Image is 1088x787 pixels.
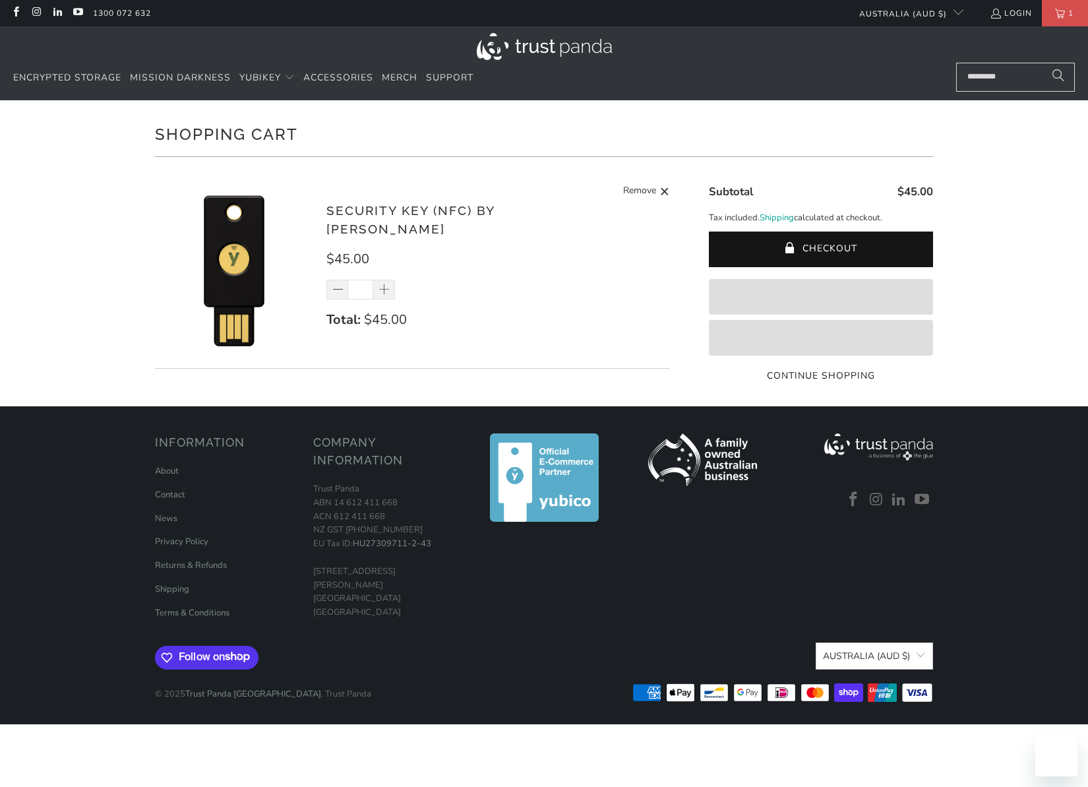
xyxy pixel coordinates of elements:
[623,183,656,200] span: Remove
[303,63,373,94] a: Accessories
[426,71,473,84] span: Support
[326,250,369,268] span: $45.00
[185,688,321,700] a: Trust Panda [GEOGRAPHIC_DATA]
[326,203,495,237] a: Security Key (NFC) by [PERSON_NAME]
[382,63,417,94] a: Merch
[709,211,933,225] p: Tax included. calculated at checkout.
[890,491,909,509] a: Trust Panda Australia on LinkedIn
[382,71,417,84] span: Merch
[303,71,373,84] span: Accessories
[843,491,863,509] a: Trust Panda Australia on Facebook
[426,63,473,94] a: Support
[912,491,932,509] a: Trust Panda Australia on YouTube
[155,489,185,501] a: Contact
[155,559,227,571] a: Returns & Refunds
[51,8,63,18] a: Trust Panda Australia on LinkedIn
[155,674,371,701] p: © 2025 . Trust Panda
[364,311,407,329] span: $45.00
[155,120,933,146] h1: Shopping Cart
[709,232,933,267] button: Checkout
[13,63,473,94] nav: Translation missing: en.navigation.header.main_nav
[13,63,121,94] a: Encrypted Storage
[10,8,21,18] a: Trust Panda Australia on Facebook
[816,643,933,670] button: Australia (AUD $)
[956,63,1075,92] input: Search...
[155,536,208,548] a: Privacy Policy
[239,63,295,94] summary: YubiKey
[155,607,229,619] a: Terms & Conditions
[155,583,189,595] a: Shipping
[30,8,42,18] a: Trust Panda Australia on Instagram
[155,513,177,524] a: News
[72,8,83,18] a: Trust Panda Australia on YouTube
[155,190,313,348] img: Security Key (NFC) by Yubico
[326,311,361,329] strong: Total:
[709,184,753,199] span: Subtotal
[13,71,121,84] span: Encrypted Storage
[130,71,231,84] span: Mission Darkness
[93,6,151,20] a: 1300 072 632
[477,33,612,60] img: Trust Panda Australia
[990,6,1032,20] a: Login
[313,482,458,619] p: Trust Panda ABN 14 612 411 668 ACN 612 411 668 NZ GST [PHONE_NUMBER] EU Tax ID: [STREET_ADDRESS][...
[709,369,933,383] a: Continue Shopping
[130,63,231,94] a: Mission Darkness
[623,183,669,200] a: Remove
[897,184,933,199] span: $45.00
[239,71,281,84] span: YubiKey
[760,211,794,225] a: Shipping
[353,538,431,550] a: HU27309711-2-43
[155,465,179,477] a: About
[1035,734,1077,776] iframe: Button to launch messaging window
[1042,63,1075,92] button: Search
[866,491,886,509] a: Trust Panda Australia on Instagram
